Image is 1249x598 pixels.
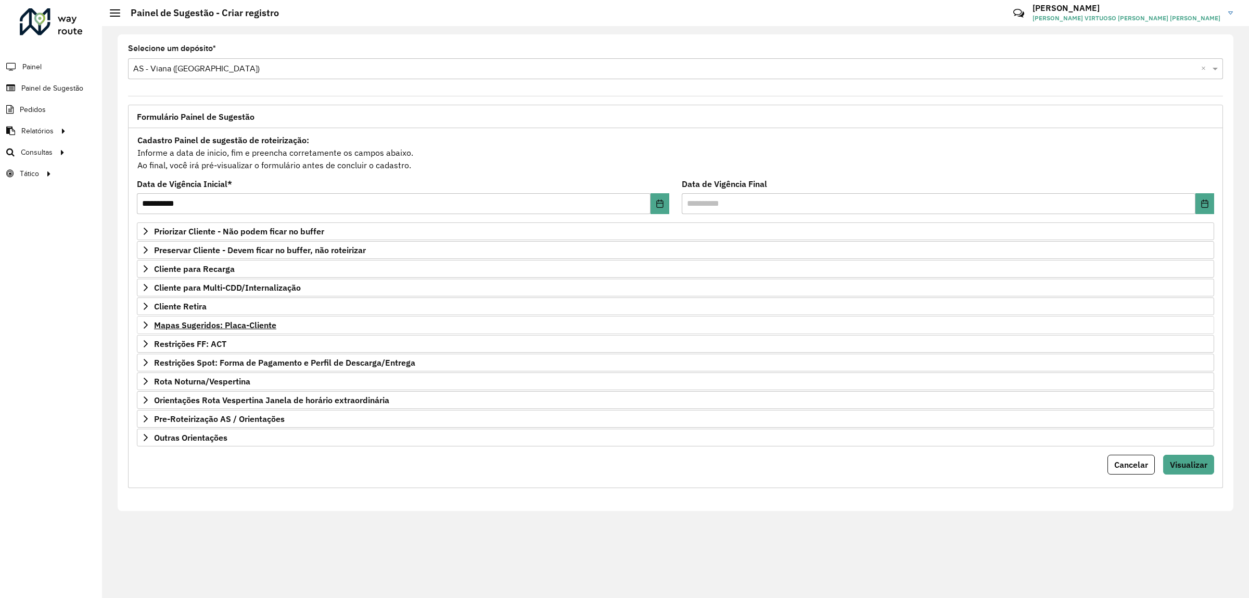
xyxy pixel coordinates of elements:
span: Restrições FF: ACT [154,340,226,348]
a: Rota Noturna/Vespertina [137,372,1214,390]
span: Consultas [21,147,53,158]
button: Visualizar [1163,455,1214,475]
span: Cliente Retira [154,302,207,310]
span: Visualizar [1170,459,1207,470]
label: Data de Vigência Inicial [137,178,232,190]
span: Pre-Roteirização AS / Orientações [154,415,285,423]
strong: Cadastro Painel de sugestão de roteirização: [137,135,309,145]
a: Contato Rápido [1008,2,1030,24]
span: Pedidos [20,104,46,115]
a: Pre-Roteirização AS / Orientações [137,410,1214,428]
a: Cliente Retira [137,297,1214,315]
a: Restrições Spot: Forma de Pagamento e Perfil de Descarga/Entrega [137,354,1214,371]
span: Mapas Sugeridos: Placa-Cliente [154,321,276,329]
a: Mapas Sugeridos: Placa-Cliente [137,316,1214,334]
a: Preservar Cliente - Devem ficar no buffer, não roteirizar [137,241,1214,259]
a: Cliente para Multi-CDD/Internalização [137,279,1214,296]
span: Cancelar [1114,459,1148,470]
button: Cancelar [1107,455,1155,475]
span: Rota Noturna/Vespertina [154,377,250,385]
a: Restrições FF: ACT [137,335,1214,353]
span: Painel [22,61,42,72]
span: [PERSON_NAME] VIRTUOSO [PERSON_NAME] [PERSON_NAME] [1033,14,1220,23]
span: Painel de Sugestão [21,83,83,94]
h2: Painel de Sugestão - Criar registro [120,7,279,19]
div: Informe a data de inicio, fim e preencha corretamente os campos abaixo. Ao final, você irá pré-vi... [137,133,1214,172]
h3: [PERSON_NAME] [1033,3,1220,13]
span: Relatórios [21,126,54,136]
a: Priorizar Cliente - Não podem ficar no buffer [137,222,1214,240]
label: Data de Vigência Final [682,178,767,190]
a: Orientações Rota Vespertina Janela de horário extraordinária [137,391,1214,409]
span: Preservar Cliente - Devem ficar no buffer, não roteirizar [154,246,366,254]
button: Choose Date [1195,193,1214,214]
span: Priorizar Cliente - Não podem ficar no buffer [154,227,324,235]
span: Outras Orientações [154,433,227,442]
a: Cliente para Recarga [137,260,1214,278]
span: Restrições Spot: Forma de Pagamento e Perfil de Descarga/Entrega [154,358,415,367]
button: Choose Date [651,193,669,214]
span: Cliente para Multi-CDD/Internalização [154,283,301,292]
label: Selecione um depósito [128,42,216,55]
span: Clear all [1201,63,1210,75]
span: Orientações Rota Vespertina Janela de horário extraordinária [154,396,389,404]
span: Tático [20,168,39,179]
span: Formulário Painel de Sugestão [137,113,254,121]
span: Cliente para Recarga [154,265,235,273]
a: Outras Orientações [137,429,1214,446]
div: Críticas? Dúvidas? Elogios? Sugestões? Entre em contato conosco! [889,3,998,31]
